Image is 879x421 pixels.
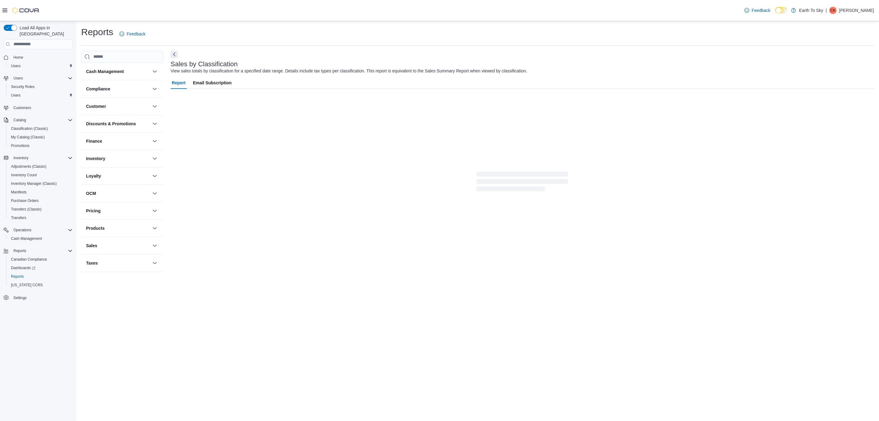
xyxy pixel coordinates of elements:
[86,156,150,162] button: Inventory
[11,93,20,98] span: Users
[11,116,73,124] span: Catalog
[6,162,75,171] button: Adjustments (Classic)
[86,103,150,109] button: Customer
[11,283,43,287] span: [US_STATE] CCRS
[6,124,75,133] button: Classification (Classic)
[151,172,158,180] button: Loyalty
[9,171,39,179] a: Inventory Count
[151,137,158,145] button: Finance
[9,62,73,70] span: Users
[9,142,73,149] span: Promotions
[11,75,73,82] span: Users
[1,74,75,82] button: Users
[86,138,150,144] button: Finance
[9,273,26,280] a: Reports
[86,138,102,144] h3: Finance
[9,256,73,263] span: Canadian Compliance
[13,295,27,300] span: Settings
[127,31,145,37] span: Feedback
[11,104,73,112] span: Customers
[9,235,73,242] span: Cash Management
[6,91,75,100] button: Users
[11,265,35,270] span: Dashboards
[9,171,73,179] span: Inventory Count
[11,294,29,302] a: Settings
[9,206,44,213] a: Transfers (Classic)
[17,25,73,37] span: Load All Apps in [GEOGRAPHIC_DATA]
[11,64,20,68] span: Users
[171,60,238,68] h3: Sales by Classification
[9,197,41,204] a: Purchase Orders
[11,75,25,82] button: Users
[9,206,73,213] span: Transfers (Classic)
[86,156,105,162] h3: Inventory
[6,62,75,70] button: Users
[86,225,150,231] button: Products
[6,188,75,196] button: Manifests
[151,190,158,197] button: OCM
[86,208,150,214] button: Pricing
[6,196,75,205] button: Purchase Orders
[151,155,158,162] button: Inventory
[11,215,26,220] span: Transfers
[151,259,158,267] button: Taxes
[151,207,158,214] button: Pricing
[193,77,232,89] span: Email Subscription
[86,190,96,196] h3: OCM
[12,7,40,13] img: Cova
[6,281,75,289] button: [US_STATE] CCRS
[151,242,158,249] button: Sales
[6,205,75,214] button: Transfers (Classic)
[13,118,26,123] span: Catalog
[9,92,23,99] a: Users
[9,142,32,149] a: Promotions
[9,125,73,132] span: Classification (Classic)
[172,77,186,89] span: Report
[11,143,30,148] span: Promotions
[171,51,178,58] button: Next
[11,257,47,262] span: Canadian Compliance
[11,274,24,279] span: Reports
[86,103,106,109] h3: Customer
[6,234,75,243] button: Cash Management
[9,281,45,289] a: [US_STATE] CCRS
[9,134,47,141] a: My Catalog (Classic)
[6,264,75,272] a: Dashboards
[11,236,42,241] span: Cash Management
[9,189,29,196] a: Manifests
[13,228,31,232] span: Operations
[11,84,34,89] span: Security Roles
[13,55,23,60] span: Home
[1,103,75,112] button: Customers
[11,198,39,203] span: Purchase Orders
[9,83,73,90] span: Security Roles
[86,173,101,179] h3: Loyalty
[11,226,34,234] button: Operations
[151,103,158,110] button: Customer
[4,50,73,318] nav: Complex example
[86,68,150,75] button: Cash Management
[839,7,874,14] p: [PERSON_NAME]
[9,125,50,132] a: Classification (Classic)
[86,243,150,249] button: Sales
[9,180,73,187] span: Inventory Manager (Classic)
[117,28,148,40] a: Feedback
[11,181,57,186] span: Inventory Manager (Classic)
[6,171,75,179] button: Inventory Count
[11,54,26,61] a: Home
[11,154,73,162] span: Inventory
[799,7,823,14] p: Earth To Sky
[13,156,28,160] span: Inventory
[171,68,527,74] div: View sales totals by classification for a specified date range. Details include tax types per cla...
[826,7,827,14] p: |
[9,83,37,90] a: Security Roles
[86,260,150,266] button: Taxes
[6,255,75,264] button: Canadian Compliance
[9,180,59,187] a: Inventory Manager (Classic)
[9,273,73,280] span: Reports
[752,7,770,13] span: Feedback
[11,135,45,140] span: My Catalog (Classic)
[9,214,29,221] a: Transfers
[86,86,150,92] button: Compliance
[6,82,75,91] button: Security Roles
